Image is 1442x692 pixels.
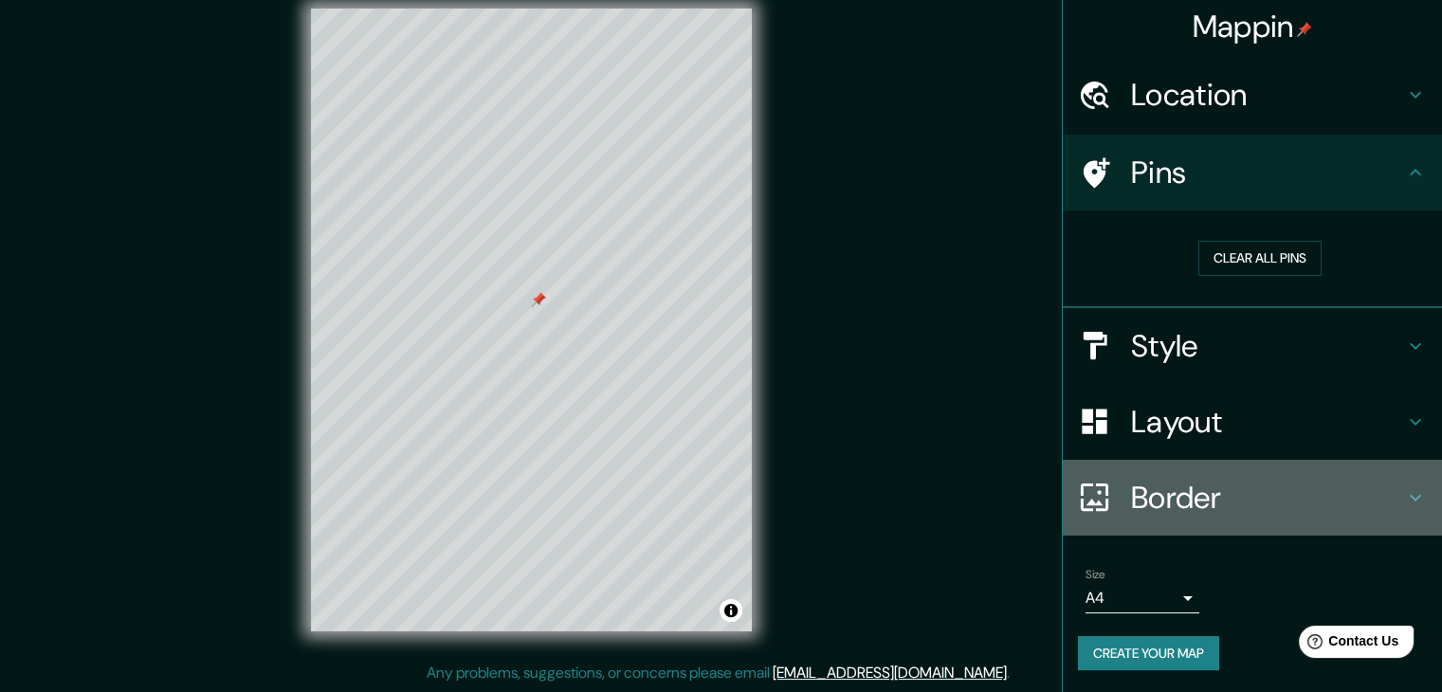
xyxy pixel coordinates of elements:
[1086,583,1199,613] div: A4
[1131,479,1404,517] h4: Border
[1131,327,1404,365] h4: Style
[1063,460,1442,536] div: Border
[1010,662,1013,684] div: .
[1063,135,1442,210] div: Pins
[1193,8,1313,46] h4: Mappin
[1063,308,1442,384] div: Style
[1131,154,1404,191] h4: Pins
[1063,384,1442,460] div: Layout
[1297,22,1312,37] img: pin-icon.png
[1063,57,1442,133] div: Location
[1013,662,1016,684] div: .
[1086,566,1105,582] label: Size
[427,662,1010,684] p: Any problems, suggestions, or concerns please email .
[773,663,1007,683] a: [EMAIL_ADDRESS][DOMAIN_NAME]
[1273,618,1421,671] iframe: Help widget launcher
[1078,636,1219,671] button: Create your map
[1131,403,1404,441] h4: Layout
[1198,241,1322,276] button: Clear all pins
[1131,76,1404,114] h4: Location
[720,599,742,622] button: Toggle attribution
